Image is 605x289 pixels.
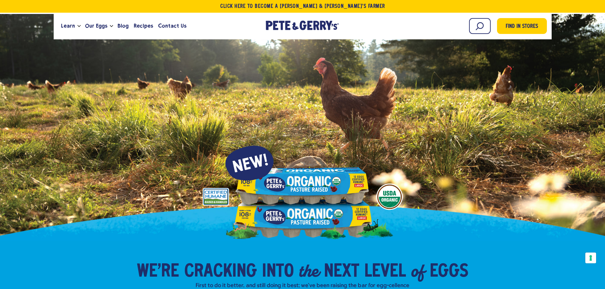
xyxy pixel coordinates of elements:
a: Blog [115,17,131,35]
span: Find in Stores [506,23,538,31]
button: Open the dropdown menu for Learn [77,25,81,27]
span: We’re [137,262,179,281]
span: into [262,262,294,281]
a: Our Eggs [83,17,110,35]
span: Our Eggs [85,22,107,30]
button: Open the dropdown menu for Our Eggs [110,25,113,27]
a: Contact Us [156,17,189,35]
a: Recipes [131,17,156,35]
span: Eggs​ [430,262,468,281]
span: Next [324,262,359,281]
a: Learn [58,17,77,35]
em: of [411,259,425,282]
span: Level [364,262,406,281]
a: Find in Stores [497,18,547,34]
span: Cracking [184,262,257,281]
span: Recipes [134,22,153,30]
input: Search [469,18,491,34]
span: Learn [61,22,75,30]
span: Blog [118,22,129,30]
button: Your consent preferences for tracking technologies [585,253,596,263]
span: Contact Us [158,22,186,30]
em: the [299,259,319,282]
